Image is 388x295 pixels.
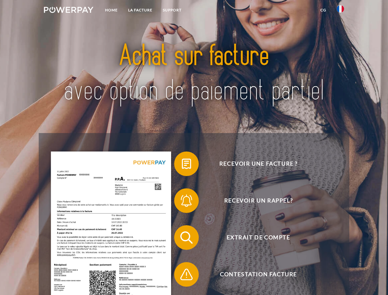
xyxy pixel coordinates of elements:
[183,262,334,287] span: Contestation Facture
[123,5,158,16] a: LA FACTURE
[179,156,194,171] img: qb_bill.svg
[315,5,331,16] a: CG
[100,5,123,16] a: Home
[174,225,334,250] button: Extrait de compte
[174,188,334,213] button: Recevoir un rappel?
[174,151,334,176] button: Recevoir une facture ?
[183,188,334,213] span: Recevoir un rappel?
[59,29,329,118] img: title-powerpay_fr.svg
[337,5,344,13] img: fr
[44,7,93,13] img: logo-powerpay-white.svg
[174,262,334,287] button: Contestation Facture
[179,267,194,282] img: qb_warning.svg
[183,225,334,250] span: Extrait de compte
[179,230,194,245] img: qb_search.svg
[158,5,187,16] a: Support
[183,151,334,176] span: Recevoir une facture ?
[179,193,194,208] img: qb_bell.svg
